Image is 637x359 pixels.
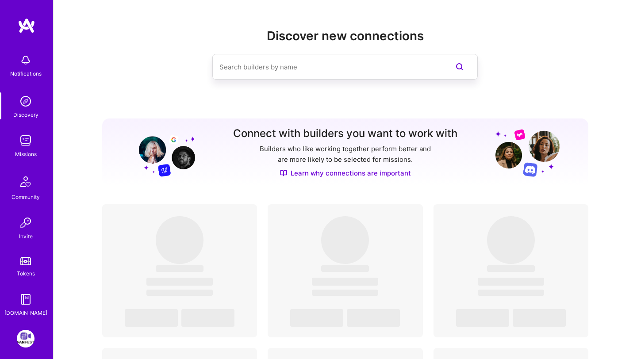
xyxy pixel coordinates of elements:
span: ‌ [156,265,203,272]
img: FanFest: Media Engagement Platform [17,330,35,348]
div: Tokens [17,269,35,278]
h2: Discover new connections [102,29,589,43]
a: Learn why connections are important [280,168,411,178]
i: icon SearchPurple [454,61,465,72]
img: Discover [280,169,287,177]
span: ‌ [321,216,369,264]
img: teamwork [17,132,35,149]
img: Grow your network [495,129,560,177]
h3: Connect with builders you want to work with [233,127,457,140]
img: guide book [17,290,35,308]
img: discovery [17,92,35,110]
span: ‌ [156,216,203,264]
span: ‌ [487,216,535,264]
input: Search builders by name [219,56,435,78]
span: ‌ [478,290,544,296]
span: ‌ [146,290,213,296]
img: Community [15,171,36,192]
span: ‌ [312,278,378,286]
span: ‌ [321,265,369,272]
span: ‌ [347,309,400,327]
span: ‌ [290,309,343,327]
img: Invite [17,214,35,232]
a: FanFest: Media Engagement Platform [15,330,37,348]
img: bell [17,51,35,69]
div: Missions [15,149,37,159]
img: logo [18,18,35,34]
span: ‌ [181,309,234,327]
span: ‌ [312,290,378,296]
span: ‌ [125,309,178,327]
span: ‌ [513,309,566,327]
span: ‌ [478,278,544,286]
span: ‌ [146,278,213,286]
img: tokens [20,257,31,265]
img: Grow your network [131,128,195,177]
div: Notifications [10,69,42,78]
div: Community [12,192,40,202]
div: Invite [19,232,33,241]
div: [DOMAIN_NAME] [4,308,47,317]
p: Builders who like working together perform better and are more likely to be selected for missions. [258,144,433,165]
span: ‌ [456,309,509,327]
span: ‌ [487,265,535,272]
div: Discovery [13,110,38,119]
